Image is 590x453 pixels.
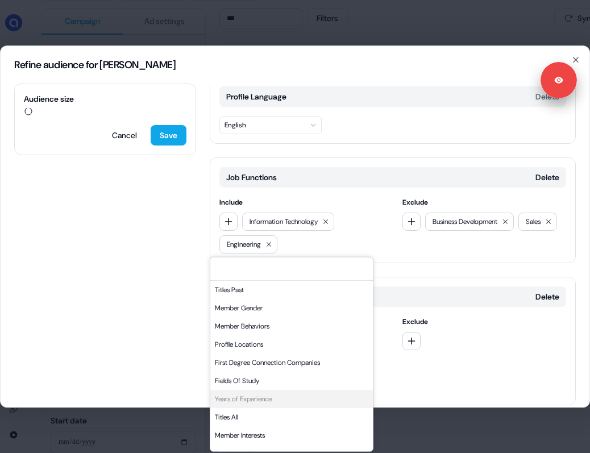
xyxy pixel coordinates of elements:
h2: Refine audience for [PERSON_NAME] [14,60,576,70]
button: Save [151,125,186,146]
div: Profile Locations [210,335,373,353]
span: Engineering [227,239,261,250]
span: Exclude [402,197,567,208]
button: Delete [535,91,559,102]
span: Profile Language [226,91,286,102]
button: English [219,116,322,134]
span: Include [219,197,384,208]
button: Cancel [103,125,146,146]
button: Delete [535,291,559,302]
span: Exclude [402,316,567,327]
div: Member Behaviors [210,317,373,335]
span: Audience size [24,93,186,105]
div: Member Interests [210,426,373,444]
button: Delete [535,172,559,183]
div: Titles Past [210,280,373,298]
div: Member Gender [210,298,373,317]
span: Sales [526,216,541,227]
div: Fields Of Study [210,371,373,389]
span: Job Functions [226,172,277,183]
div: Titles All [210,408,373,426]
span: Information Technology [250,216,318,227]
div: Suggestions [210,280,373,451]
div: First Degree Connection Companies [210,353,373,371]
span: Business Development [433,216,497,227]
